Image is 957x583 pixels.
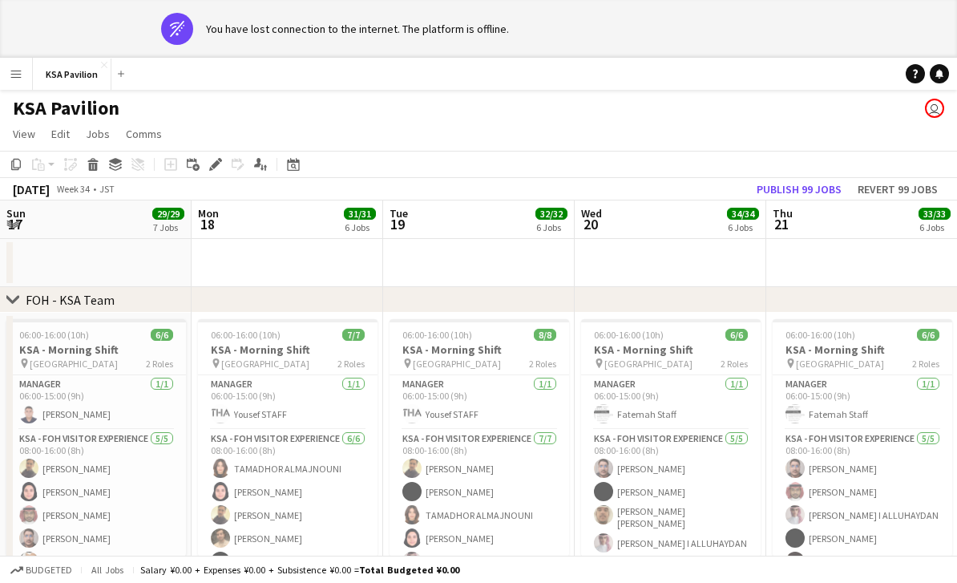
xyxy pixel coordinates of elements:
span: 18 [196,215,219,233]
span: 29/29 [152,208,184,220]
app-user-avatar: Fatemah Jeelani [925,99,944,118]
div: 6 Jobs [345,221,375,233]
span: 06:00-16:00 (10h) [402,329,472,341]
app-job-card: 06:00-16:00 (10h)8/8KSA - Morning Shift [GEOGRAPHIC_DATA]2 RolesManager1/106:00-15:00 (9h)Yousef ... [390,319,569,557]
app-card-role: Manager1/106:00-15:00 (9h)Fatemah Staff [581,375,761,430]
h3: KSA - Morning Shift [390,342,569,357]
span: 32/32 [535,208,567,220]
span: 06:00-16:00 (10h) [211,329,281,341]
app-card-role: KSA - FOH Visitor Experience5/508:00-16:00 (8h)[PERSON_NAME][PERSON_NAME][PERSON_NAME] I ALLUHAYD... [773,430,952,577]
button: Revert 99 jobs [851,179,944,200]
app-job-card: 06:00-16:00 (10h)6/6KSA - Morning Shift [GEOGRAPHIC_DATA]2 RolesManager1/106:00-15:00 (9h)Fatemah... [773,319,952,557]
app-card-role: Manager1/106:00-15:00 (9h)Yousef STAFF [390,375,569,430]
app-job-card: 06:00-16:00 (10h)7/7KSA - Morning Shift [GEOGRAPHIC_DATA]2 RolesManager1/106:00-15:00 (9h)Yousef ... [198,319,378,557]
app-job-card: 06:00-16:00 (10h)6/6KSA - Morning Shift [GEOGRAPHIC_DATA]2 RolesManager1/106:00-15:00 (9h)[PERSON... [6,319,186,557]
span: Comms [126,127,162,141]
div: [DATE] [13,181,50,197]
div: 6 Jobs [536,221,567,233]
span: Mon [198,206,219,221]
span: 34/34 [727,208,759,220]
span: All jobs [88,564,127,576]
span: 6/6 [917,329,939,341]
span: 06:00-16:00 (10h) [785,329,855,341]
button: Publish 99 jobs [750,179,848,200]
span: 2 Roles [337,358,365,370]
span: 21 [770,215,793,233]
span: 17 [4,215,26,233]
span: Week 34 [53,183,93,195]
div: 6 Jobs [728,221,758,233]
h3: KSA - Morning Shift [198,342,378,357]
a: View [6,123,42,144]
app-card-role: KSA - FOH Visitor Experience5/508:00-16:00 (8h)[PERSON_NAME][PERSON_NAME][PERSON_NAME][PERSON_NAM... [6,430,186,577]
button: Budgeted [8,561,75,579]
button: KSA Pavilion [33,59,111,90]
span: 2 Roles [721,358,748,370]
span: 20 [579,215,602,233]
span: 06:00-16:00 (10h) [594,329,664,341]
span: 06:00-16:00 (10h) [19,329,89,341]
span: 6/6 [725,329,748,341]
app-card-role: Manager1/106:00-15:00 (9h)Fatemah Staff [773,375,952,430]
app-card-role: KSA - FOH Visitor Experience5/508:00-16:00 (8h)[PERSON_NAME][PERSON_NAME][PERSON_NAME] [PERSON_NA... [581,430,761,582]
span: [GEOGRAPHIC_DATA] [796,358,884,370]
span: 2 Roles [912,358,939,370]
span: Edit [51,127,70,141]
a: Comms [119,123,168,144]
span: 2 Roles [146,358,173,370]
div: You have lost connection to the internet. The platform is offline. [206,22,509,36]
span: Thu [773,206,793,221]
div: JST [99,183,115,195]
span: Sun [6,206,26,221]
span: 31/31 [344,208,376,220]
span: Total Budgeted ¥0.00 [359,564,459,576]
a: Jobs [79,123,116,144]
span: Jobs [86,127,110,141]
app-card-role: Manager1/106:00-15:00 (9h)[PERSON_NAME] [6,375,186,430]
span: 8/8 [534,329,556,341]
h3: KSA - Morning Shift [581,342,761,357]
app-job-card: 06:00-16:00 (10h)6/6KSA - Morning Shift [GEOGRAPHIC_DATA]2 RolesManager1/106:00-15:00 (9h)Fatemah... [581,319,761,557]
div: FOH - KSA Team [26,292,115,308]
span: Tue [390,206,408,221]
app-card-role: Manager1/106:00-15:00 (9h)Yousef STAFF [198,375,378,430]
span: Wed [581,206,602,221]
div: 7 Jobs [153,221,184,233]
h3: KSA - Morning Shift [6,342,186,357]
span: 33/33 [919,208,951,220]
span: [GEOGRAPHIC_DATA] [413,358,501,370]
span: 2 Roles [529,358,556,370]
span: [GEOGRAPHIC_DATA] [30,358,118,370]
h3: KSA - Morning Shift [773,342,952,357]
span: 7/7 [342,329,365,341]
h1: KSA Pavilion [13,96,119,120]
span: 6/6 [151,329,173,341]
span: [GEOGRAPHIC_DATA] [604,358,693,370]
a: Edit [45,123,76,144]
div: Salary ¥0.00 + Expenses ¥0.00 + Subsistence ¥0.00 = [140,564,459,576]
div: 6 Jobs [919,221,950,233]
span: [GEOGRAPHIC_DATA] [221,358,309,370]
span: 19 [387,215,408,233]
span: View [13,127,35,141]
span: Budgeted [26,565,72,576]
